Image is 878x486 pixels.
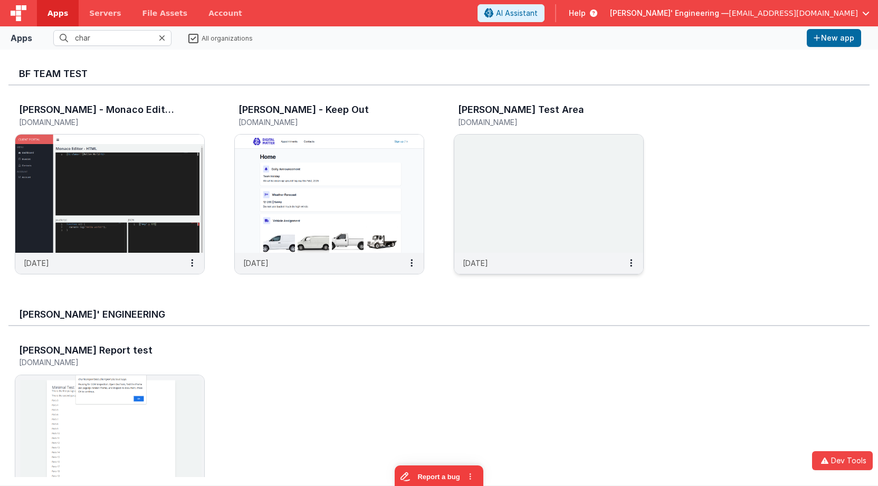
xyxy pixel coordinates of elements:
[807,29,861,47] button: New app
[463,258,488,269] p: [DATE]
[19,69,859,79] h3: BF Team Test
[142,8,188,18] span: File Assets
[47,8,68,18] span: Apps
[19,118,178,126] h5: [DOMAIN_NAME]
[569,8,586,18] span: Help
[729,8,858,18] span: [EMAIL_ADDRESS][DOMAIN_NAME]
[610,8,729,18] span: [PERSON_NAME]' Engineering —
[238,118,398,126] h5: [DOMAIN_NAME]
[188,33,253,43] label: All organizations
[19,345,152,356] h3: [PERSON_NAME] Report test
[458,118,617,126] h5: [DOMAIN_NAME]
[458,104,584,115] h3: [PERSON_NAME] Test Area
[238,104,369,115] h3: [PERSON_NAME] - Keep Out
[19,309,859,320] h3: [PERSON_NAME]' Engineering
[89,8,121,18] span: Servers
[11,32,32,44] div: Apps
[812,451,873,470] button: Dev Tools
[24,258,49,269] p: [DATE]
[478,4,545,22] button: AI Assistant
[243,258,269,269] p: [DATE]
[19,104,175,115] h3: [PERSON_NAME] - Monaco Editor Test
[610,8,870,18] button: [PERSON_NAME]' Engineering — [EMAIL_ADDRESS][DOMAIN_NAME]
[53,30,171,46] input: Search apps
[496,8,538,18] span: AI Assistant
[19,358,178,366] h5: [DOMAIN_NAME]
